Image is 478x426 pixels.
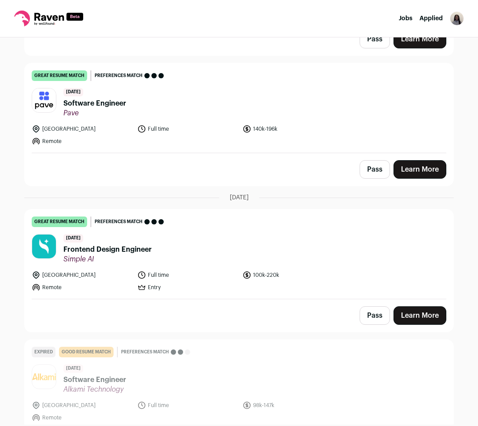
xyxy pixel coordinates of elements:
[137,283,238,292] li: Entry
[32,125,132,133] li: [GEOGRAPHIC_DATA]
[95,217,143,226] span: Preferences match
[25,63,453,153] a: great resume match Preferences match [DATE] Software Engineer Pave [GEOGRAPHIC_DATA] Full time 14...
[32,217,87,227] div: great resume match
[450,11,464,26] img: 14127689-medium_jpg
[32,283,132,292] li: Remote
[25,209,453,299] a: great resume match Preferences match [DATE] Frontend Design Engineer Simple AI [GEOGRAPHIC_DATA] ...
[360,160,390,179] button: Pass
[243,125,343,133] li: 140k-196k
[137,401,238,410] li: Full time
[32,347,55,357] div: Expired
[63,244,152,255] span: Frontend Design Engineer
[63,98,126,109] span: Software Engineer
[32,235,56,258] img: 064eb452b0f70ebf8ad3d4dae6c14f4d315ad9607b0b35d96863f798631c29eb.jpg
[399,15,412,22] a: Jobs
[243,401,343,410] li: 98k-147k
[63,255,152,264] span: Simple AI
[32,271,132,279] li: [GEOGRAPHIC_DATA]
[59,347,114,357] div: good resume match
[137,271,238,279] li: Full time
[393,306,446,325] a: Learn More
[63,88,83,96] span: [DATE]
[32,88,56,112] img: d268c817298ca33a9bf42e9764e9774be34738fe4ae2cb49b9de382e0d45c98e.jpg
[360,306,390,325] button: Pass
[393,30,446,48] a: Learn More
[32,401,132,410] li: [GEOGRAPHIC_DATA]
[32,137,132,146] li: Remote
[63,234,83,242] span: [DATE]
[32,70,87,81] div: great resume match
[63,364,83,373] span: [DATE]
[63,385,126,394] span: Alkami Technology
[32,373,56,380] img: c845aac2789c1b30fdc3eb4176dac537391df06ed23acd8e89f60a323ad6dbd0.png
[230,193,249,202] span: [DATE]
[121,348,169,356] span: Preferences match
[393,160,446,179] a: Learn More
[95,71,143,80] span: Preferences match
[63,375,126,385] span: Software Engineer
[243,271,343,279] li: 100k-220k
[360,30,390,48] button: Pass
[137,125,238,133] li: Full time
[419,15,443,22] a: Applied
[450,11,464,26] button: Open dropdown
[32,413,132,422] li: Remote
[63,109,126,118] span: Pave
